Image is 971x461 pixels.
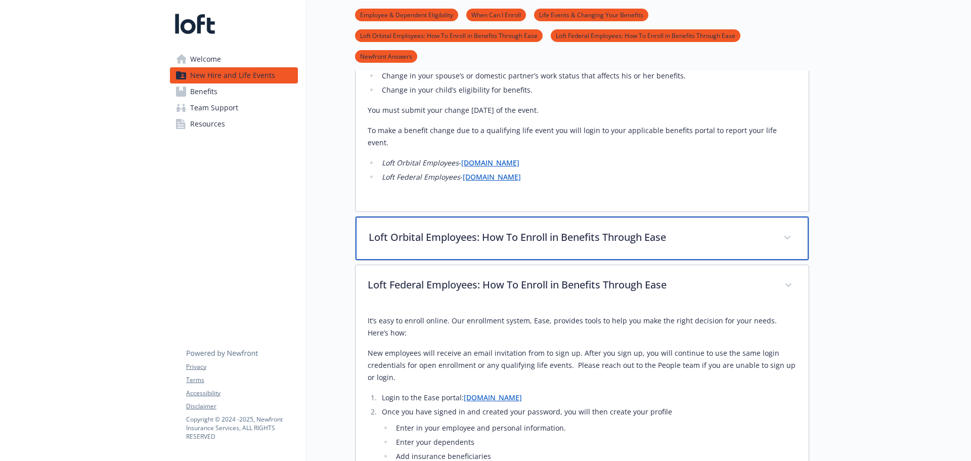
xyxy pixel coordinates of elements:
[464,393,522,402] a: [DOMAIN_NAME]
[190,100,238,116] span: Team Support
[379,84,797,96] li: Change in your child’s eligibility for benefits.
[463,172,521,182] a: [DOMAIN_NAME]
[393,436,797,448] li: Enter your dependents
[170,83,298,100] a: Benefits
[551,30,740,40] a: Loft Federal Employees: How To Enroll in Benefits Through Ease
[190,83,217,100] span: Benefits
[190,51,221,67] span: Welcome
[379,392,797,404] li: Login to the Ease portal:
[382,158,459,167] em: Loft Orbital Employees
[190,67,275,83] span: New Hire and Life Events
[355,30,543,40] a: Loft Orbital Employees: How To Enroll in Benefits Through Ease
[186,402,297,411] a: Disclaimer
[186,389,297,398] a: Accessibility
[382,172,460,182] em: Loft Federal Employees
[170,67,298,83] a: New Hire and Life Events
[170,51,298,67] a: Welcome
[369,230,771,245] p: Loft Orbital Employees: How To Enroll in Benefits Through Ease
[379,70,797,82] li: Change in your spouse’s or domestic partner’s work status that affects his or her benefits.
[356,265,809,307] div: Loft Federal Employees: How To Enroll in Benefits Through Ease
[355,51,417,61] a: Newfront Answers
[356,217,809,260] div: Loft Orbital Employees: How To Enroll in Benefits Through Ease
[190,116,225,132] span: Resources
[186,415,297,441] p: Copyright © 2024 - 2025 , Newfront Insurance Services, ALL RIGHTS RESERVED
[355,10,458,19] a: Employee & Dependent Eligibility
[368,347,797,384] p: New employees will receive an email invitation from to sign up. After you sign up, you will conti...
[170,116,298,132] a: Resources
[368,277,772,292] p: Loft Federal Employees: How To Enroll in Benefits Through Ease
[379,157,797,169] li: -
[379,171,797,183] li: -
[368,124,797,149] p: To make a benefit change due to a qualifying life event you will login to your applicable benefit...
[461,158,519,167] a: [DOMAIN_NAME]
[534,10,648,19] a: Life Events & Changing Your Benefits
[186,362,297,371] a: Privacy
[186,375,297,385] a: Terms
[368,315,797,339] p: It’s easy to enroll online. Our enrollment system, Ease, provides tools to help you make the righ...
[368,104,797,116] p: You must submit your change [DATE] of the event.
[170,100,298,116] a: Team Support
[393,422,797,434] li: Enter in your employee and personal information.
[466,10,526,19] a: When Can I Enroll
